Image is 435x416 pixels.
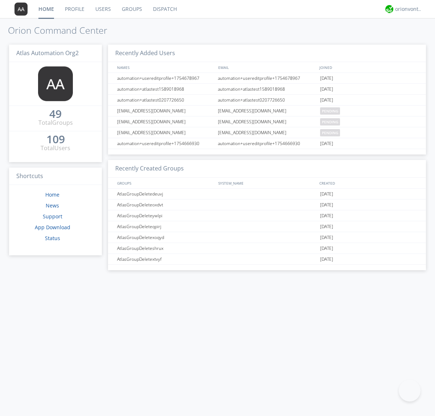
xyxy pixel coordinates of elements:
span: [DATE] [320,189,333,199]
img: 373638.png [14,3,28,16]
span: Atlas Automation Org2 [16,49,79,57]
a: AtlasGroupDeleteywlpi[DATE] [108,210,426,221]
div: [EMAIL_ADDRESS][DOMAIN_NAME] [216,127,318,138]
a: AtlasGroupDeletexoqyd[DATE] [108,232,426,243]
a: Support [43,213,62,220]
a: AtlasGroupDeletextvyf[DATE] [108,254,426,265]
span: [DATE] [320,138,333,149]
a: automation+atlastest0207726650automation+atlastest0207726650[DATE] [108,95,426,106]
div: AtlasGroupDeleteqpirj [115,221,216,232]
img: 29d36aed6fa347d5a1537e7736e6aa13 [385,5,393,13]
a: AtlasGroupDeleteqpirj[DATE] [108,221,426,232]
a: Home [45,191,59,198]
div: automation+usereditprofile+1754678967 [216,73,318,83]
a: AtlasGroupDeleteoxdvt[DATE] [108,199,426,210]
div: [EMAIL_ADDRESS][DOMAIN_NAME] [216,116,318,127]
div: [EMAIL_ADDRESS][DOMAIN_NAME] [216,106,318,116]
a: [EMAIL_ADDRESS][DOMAIN_NAME][EMAIL_ADDRESS][DOMAIN_NAME]pending [108,106,426,116]
a: 49 [49,110,62,119]
div: AtlasGroupDeletedeuvj [115,189,216,199]
a: automation+usereditprofile+1754666930automation+usereditprofile+1754666930[DATE] [108,138,426,149]
h3: Recently Created Groups [108,160,426,178]
span: [DATE] [320,254,333,265]
span: pending [320,107,340,115]
div: AtlasGroupDeleteshrux [115,243,216,254]
span: pending [320,118,340,125]
div: NAMES [115,62,215,73]
div: automation+atlastest0207726650 [115,95,216,105]
div: 109 [46,136,65,143]
a: News [46,202,59,209]
div: Total Groups [38,119,73,127]
img: 373638.png [38,66,73,101]
div: automation+usereditprofile+1754666930 [115,138,216,149]
a: [EMAIL_ADDRESS][DOMAIN_NAME][EMAIL_ADDRESS][DOMAIN_NAME]pending [108,127,426,138]
div: JOINED [318,62,419,73]
a: AtlasGroupDeletedeuvj[DATE] [108,189,426,199]
div: automation+atlastest1589018968 [216,84,318,94]
div: Total Users [41,144,70,152]
div: AtlasGroupDeletextvyf [115,254,216,264]
div: 49 [49,110,62,118]
div: EMAIL [216,62,318,73]
a: AtlasGroupDeleteshrux[DATE] [108,243,426,254]
iframe: Toggle Customer Support [399,380,420,401]
div: [EMAIL_ADDRESS][DOMAIN_NAME] [115,116,216,127]
div: automation+atlastest0207726650 [216,95,318,105]
div: AtlasGroupDeleteywlpi [115,210,216,221]
div: [EMAIL_ADDRESS][DOMAIN_NAME] [115,127,216,138]
div: [EMAIL_ADDRESS][DOMAIN_NAME] [115,106,216,116]
a: automation+atlastest1589018968automation+atlastest1589018968[DATE] [108,84,426,95]
span: [DATE] [320,210,333,221]
div: orionvontas+atlas+automation+org2 [395,5,422,13]
a: App Download [35,224,70,231]
span: pending [320,129,340,136]
span: [DATE] [320,221,333,232]
a: Status [45,235,60,242]
span: [DATE] [320,84,333,95]
a: automation+usereditprofile+1754678967automation+usereditprofile+1754678967[DATE] [108,73,426,84]
div: SYSTEM_NAME [216,178,318,188]
div: GROUPS [115,178,215,188]
span: [DATE] [320,232,333,243]
a: [EMAIL_ADDRESS][DOMAIN_NAME][EMAIL_ADDRESS][DOMAIN_NAME]pending [108,116,426,127]
div: AtlasGroupDeleteoxdvt [115,199,216,210]
div: CREATED [318,178,419,188]
div: AtlasGroupDeletexoqyd [115,232,216,243]
a: 109 [46,136,65,144]
div: automation+atlastest1589018968 [115,84,216,94]
span: [DATE] [320,199,333,210]
div: automation+usereditprofile+1754678967 [115,73,216,83]
span: [DATE] [320,73,333,84]
span: [DATE] [320,95,333,106]
h3: Shortcuts [9,168,102,185]
h3: Recently Added Users [108,45,426,62]
span: [DATE] [320,243,333,254]
div: automation+usereditprofile+1754666930 [216,138,318,149]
